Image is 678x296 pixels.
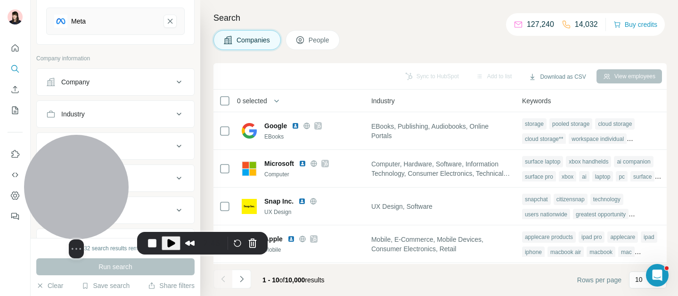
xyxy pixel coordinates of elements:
button: Clear [36,281,63,290]
img: Avatar [8,9,23,25]
button: My lists [8,102,23,119]
span: Industry [371,96,395,106]
p: 14,032 [575,19,598,30]
button: Search [8,60,23,77]
span: Apple [264,234,283,244]
div: Industry [61,109,85,119]
span: 1 - 10 [262,276,279,284]
p: 10 [635,275,643,284]
div: Computer [264,170,366,179]
img: Logo of Snap Inc. [242,199,257,214]
span: UX Design, Software [371,202,433,211]
span: results [262,276,325,284]
div: cloud storage** [522,133,566,145]
span: Rows per page [577,275,621,285]
div: iphone [522,247,545,258]
button: Feedback [8,208,23,225]
span: Mobile, E-Commerce, Mobile Devices, Consumer Electronics, Retail [371,235,511,254]
div: surface [630,171,654,182]
p: Company information [36,54,195,63]
span: Google [264,121,287,131]
img: LinkedIn logo [298,197,306,205]
h4: Search [213,11,667,25]
span: People [309,35,330,45]
div: ai companion [614,156,653,167]
button: Download as CSV [522,70,592,84]
button: Industry [37,103,194,125]
div: snapchat [522,194,551,205]
div: UX Design [264,208,366,216]
div: applecare products [522,231,576,243]
button: Company [37,71,194,93]
div: Company [61,77,90,87]
span: 0 selected [237,96,267,106]
div: surface pro [522,171,556,182]
div: xbox [559,171,576,182]
div: citizensnap [554,194,588,205]
div: ipad [641,231,657,243]
div: mac [618,247,635,258]
div: Mobile [264,246,366,254]
button: Share filters [148,281,195,290]
button: Buy credits [613,18,657,31]
div: pc [616,171,628,182]
img: LinkedIn logo [292,122,299,130]
p: 127,240 [527,19,554,30]
button: Use Surfe API [8,166,23,183]
img: Logo of Google [242,123,257,139]
span: Computer, Hardware, Software, Information Technology, Consumer Electronics, Technical Support [371,159,511,178]
iframe: Intercom live chat [646,264,669,287]
span: of [279,276,285,284]
div: macbook air [547,247,584,258]
span: Snap Inc. [264,197,294,206]
button: Use Surfe on LinkedIn [8,146,23,163]
img: LinkedIn logo [287,235,295,243]
img: Logo of Microsoft [242,161,257,176]
div: applecare [607,231,638,243]
span: 10,000 [285,276,305,284]
div: ipad pro [579,231,604,243]
div: surface laptop [522,156,563,167]
div: cloud storage [595,118,635,130]
div: users nationwide [522,209,570,220]
div: Meta [71,16,86,26]
div: macbook [587,247,615,258]
div: xbox handhelds [566,156,611,167]
div: camera [631,209,656,220]
button: Meta-remove-button [163,15,177,28]
img: Meta-logo [54,15,67,28]
img: LinkedIn logo [299,160,306,167]
div: EBooks [264,132,366,141]
button: Dashboard [8,187,23,204]
button: Quick start [8,40,23,57]
button: Save search [82,281,130,290]
div: greatest opportunity [573,209,629,220]
button: Navigate to next page [232,270,251,288]
div: technology [590,194,623,205]
div: storage [522,118,547,130]
span: EBooks, Publishing, Audiobooks, Online Portals [371,122,511,140]
div: pooled storage [549,118,592,130]
div: laptop [592,171,613,182]
div: ai [579,171,589,182]
span: Companies [237,35,271,45]
div: workspace individual [569,133,627,145]
span: Keywords [522,96,551,106]
button: Enrich CSV [8,81,23,98]
span: Microsoft [264,159,294,168]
